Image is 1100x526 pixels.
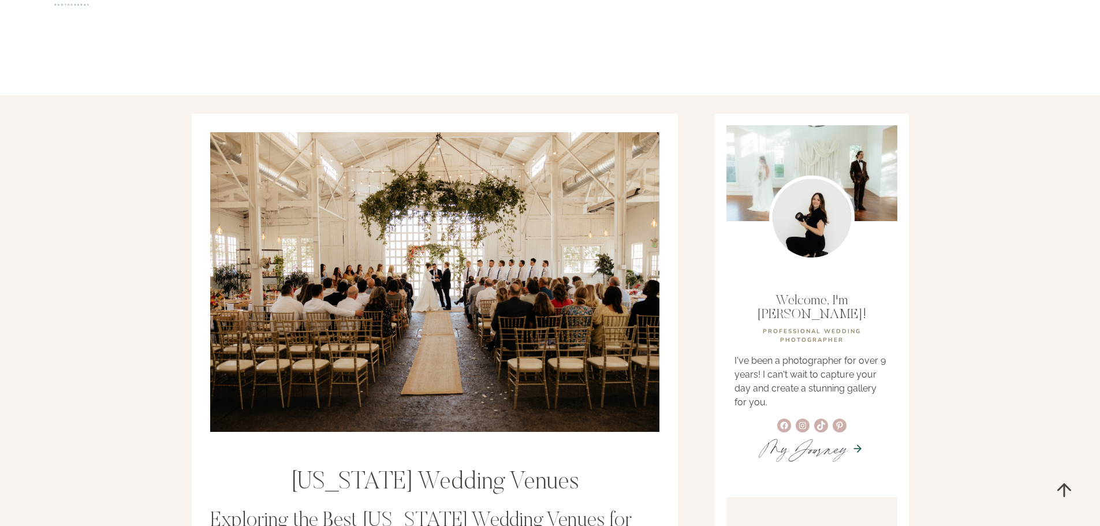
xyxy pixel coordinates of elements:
img: Utah wedding photographer Aubrey Williams [769,176,855,261]
a: MyJourney [760,432,847,465]
p: I've been a photographer for over 9 years! I can't wait to capture your day and create a stunning... [734,354,888,409]
p: Welcome, I'm [PERSON_NAME]! [734,294,888,322]
h1: [US_STATE] Wedding Venues [210,468,659,497]
p: professional WEDDING PHOTOGRAPHER [734,327,888,345]
em: Journey [789,432,847,465]
a: Scroll to top [1045,471,1083,509]
img: the white shanty utah wedding venue [210,132,659,432]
